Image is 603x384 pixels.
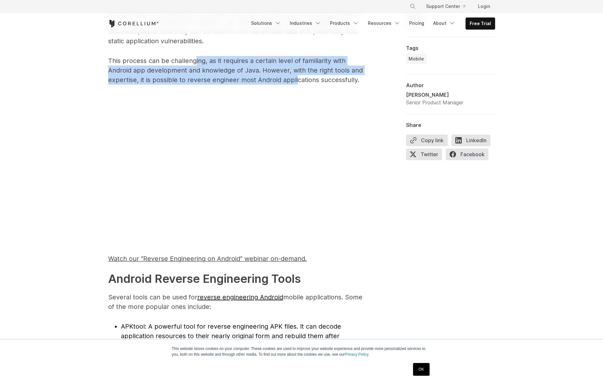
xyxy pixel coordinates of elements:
[407,1,418,12] button: Search
[406,91,463,99] div: [PERSON_NAME]
[406,54,426,64] a: Mobile
[121,323,341,349] span: : A powerful tool for reverse engineering APK files. It can decode application resources to their...
[108,255,307,262] span: Watch our “Reverse Engineering on Android” webinar on-demand.
[473,1,495,12] a: Login
[406,149,442,160] span: Twitter
[406,82,495,88] div: Author
[364,17,404,29] a: Resources
[406,45,495,51] div: Tags
[345,352,369,357] a: Privacy Policy.
[452,135,490,146] span: LinkedIn
[247,17,495,30] div: Navigation Menu
[466,18,495,29] a: Free Trial
[108,272,301,286] strong: Android Reverse Engineering Tools
[446,149,488,160] span: Facebook
[326,17,363,29] a: Products
[108,95,363,238] iframe: HubSpot Video
[197,293,283,301] a: reverse engineering Android
[446,149,492,163] a: Facebook
[172,346,431,357] p: This website stores cookies on your computer. These cookies are used to improve your website expe...
[413,363,429,376] a: OK
[108,56,363,85] p: This process can be challenging, as it requires a certain level of familiarity with Android app d...
[409,56,424,62] span: Mobile
[405,17,428,29] a: Pricing
[286,17,325,29] a: Industries
[108,292,363,311] p: Several tools can be used for mobile applications. Some of the more popular ones include:
[121,323,145,330] span: APKtool
[402,1,495,12] div: Navigation Menu
[247,17,285,29] a: Solutions
[406,99,463,106] div: Senior Product Manager
[421,1,470,12] a: Support Center
[406,135,448,146] button: Copy link
[108,20,159,27] a: Corellium Home
[452,135,494,149] a: LinkedIn
[406,122,495,128] div: Share
[429,17,459,29] a: About
[406,149,446,163] a: Twitter
[108,257,307,262] a: Watch our “Reverse Engineering on Android” webinar on-demand.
